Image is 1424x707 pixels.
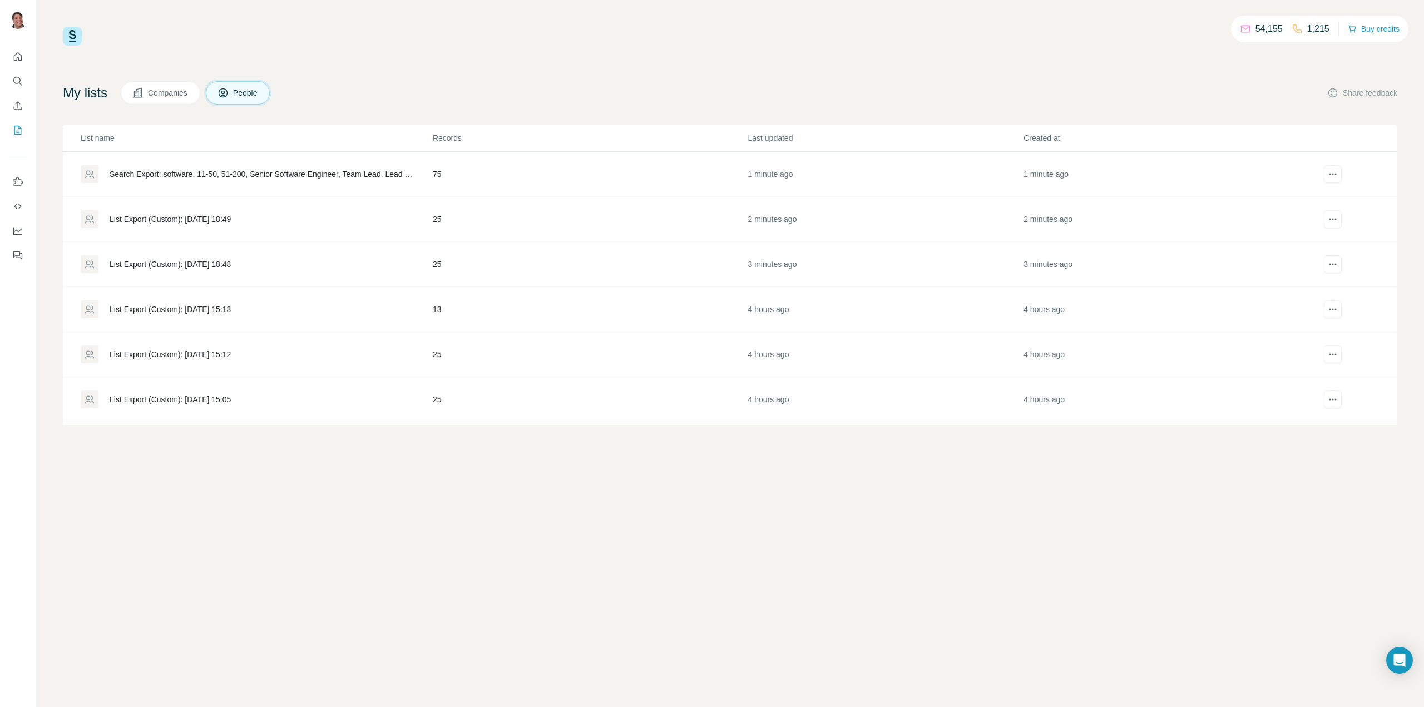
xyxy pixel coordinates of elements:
[1324,390,1342,408] button: actions
[747,422,1023,467] td: 4 hours ago
[747,152,1023,197] td: 1 minute ago
[63,84,107,102] h4: My lists
[1023,242,1299,287] td: 3 minutes ago
[1023,132,1298,144] p: Created at
[110,349,231,360] div: List Export (Custom): [DATE] 15:12
[747,332,1023,377] td: 4 hours ago
[747,377,1023,422] td: 4 hours ago
[63,27,82,46] img: Surfe Logo
[9,221,27,241] button: Dashboard
[1023,332,1299,377] td: 4 hours ago
[432,287,748,332] td: 13
[148,87,189,98] span: Companies
[233,87,259,98] span: People
[1255,22,1283,36] p: 54,155
[9,47,27,67] button: Quick start
[747,287,1023,332] td: 4 hours ago
[432,377,748,422] td: 25
[433,132,747,144] p: Records
[1307,22,1329,36] p: 1,215
[747,242,1023,287] td: 3 minutes ago
[1324,255,1342,273] button: actions
[1324,345,1342,363] button: actions
[1324,300,1342,318] button: actions
[110,259,231,270] div: List Export (Custom): [DATE] 18:48
[9,71,27,91] button: Search
[1023,422,1299,467] td: 4 hours ago
[432,152,748,197] td: 75
[81,132,432,144] p: List name
[9,11,27,29] img: Avatar
[1324,210,1342,228] button: actions
[1324,165,1342,183] button: actions
[748,132,1022,144] p: Last updated
[432,242,748,287] td: 25
[1348,21,1400,37] button: Buy credits
[1023,197,1299,242] td: 2 minutes ago
[110,304,231,315] div: List Export (Custom): [DATE] 15:13
[9,120,27,140] button: My lists
[1327,87,1397,98] button: Share feedback
[9,96,27,116] button: Enrich CSV
[110,214,231,225] div: List Export (Custom): [DATE] 18:49
[9,172,27,192] button: Use Surfe on LinkedIn
[110,394,231,405] div: List Export (Custom): [DATE] 15:05
[9,196,27,216] button: Use Surfe API
[110,169,414,180] div: Search Export: software, 11-50, 51-200, Senior Software Engineer, Team Lead, Lead Software Engine...
[1386,647,1413,674] div: Open Intercom Messenger
[1023,377,1299,422] td: 4 hours ago
[9,245,27,265] button: Feedback
[432,422,748,467] td: 25
[1023,152,1299,197] td: 1 minute ago
[432,332,748,377] td: 25
[747,197,1023,242] td: 2 minutes ago
[432,197,748,242] td: 25
[1023,287,1299,332] td: 4 hours ago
